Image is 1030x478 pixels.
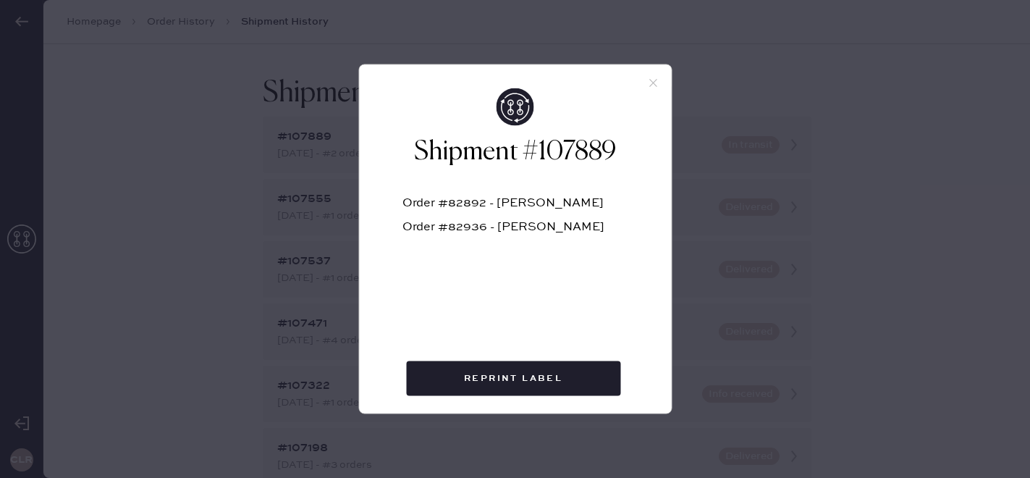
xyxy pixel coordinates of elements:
[402,198,628,222] div: Order #82892 - [PERSON_NAME]
[406,361,624,396] a: Reprint Label
[961,413,1023,475] iframe: Front Chat
[402,222,628,246] div: Order #82936 - [PERSON_NAME]
[406,361,620,396] button: Reprint Label
[402,135,628,169] h2: Shipment #107889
